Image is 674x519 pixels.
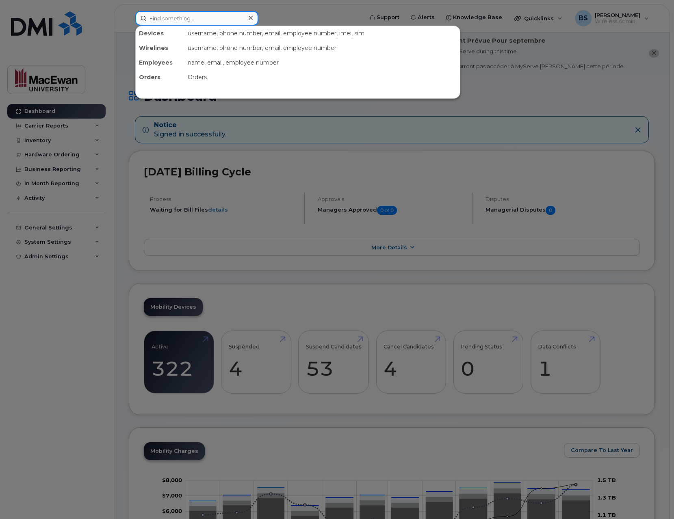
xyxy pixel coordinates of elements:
[184,55,460,70] div: name, email, employee number
[136,41,184,55] div: Wirelines
[184,70,460,84] div: Orders
[184,26,460,41] div: username, phone number, email, employee number, imei, sim
[136,70,184,84] div: Orders
[136,26,184,41] div: Devices
[136,55,184,70] div: Employees
[184,41,460,55] div: username, phone number, email, employee number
